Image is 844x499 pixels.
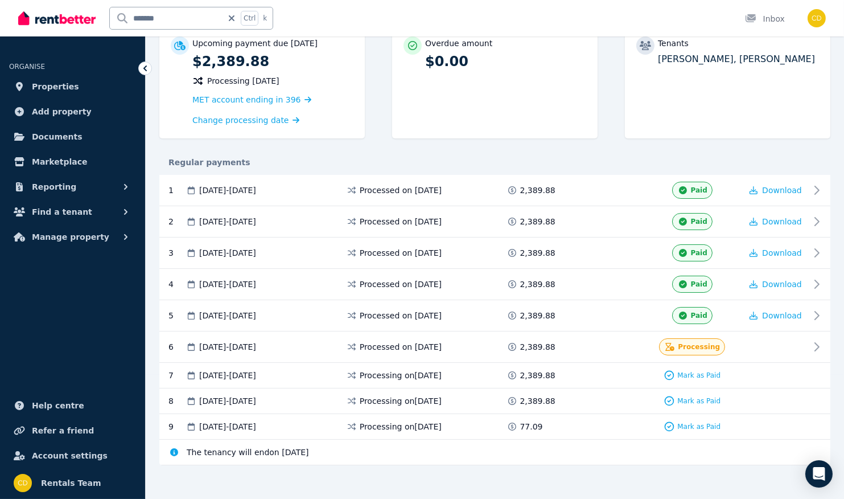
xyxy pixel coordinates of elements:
[745,13,785,24] div: Inbox
[9,226,136,248] button: Manage property
[192,95,301,104] span: MET account ending in 396
[425,38,492,49] p: Overdue amount
[32,155,87,169] span: Marketplace
[192,114,289,126] span: Change processing date
[9,394,136,417] a: Help centre
[192,38,318,49] p: Upcoming payment due [DATE]
[199,279,256,290] span: [DATE] - [DATE]
[9,419,136,442] a: Refer a friend
[808,9,826,27] img: Rentals Team
[691,217,707,226] span: Paid
[192,52,353,71] p: $2,389.88
[658,52,819,66] p: [PERSON_NAME], [PERSON_NAME]
[199,421,256,432] span: [DATE] - [DATE]
[677,396,721,406] span: Mark as Paid
[750,279,802,290] button: Download
[32,180,76,194] span: Reporting
[32,424,94,437] span: Refer a friend
[805,460,833,488] div: Open Intercom Messenger
[520,395,555,407] span: 2,389.88
[192,114,299,126] a: Change processing date
[9,125,136,148] a: Documents
[360,370,442,381] span: Processing on [DATE]
[187,447,309,458] span: The tenancy will end on [DATE]
[520,370,555,381] span: 2,389.88
[9,63,45,71] span: ORGANISE
[32,130,83,144] span: Documents
[677,371,721,380] span: Mark as Paid
[750,185,802,196] button: Download
[9,75,136,98] a: Properties
[168,395,186,407] div: 8
[168,244,186,261] div: 3
[199,185,256,196] span: [DATE] - [DATE]
[18,10,96,27] img: RentBetter
[678,342,720,351] span: Processing
[9,201,136,223] button: Find a tenant
[360,247,442,259] span: Processed on [DATE]
[9,150,136,173] a: Marketplace
[32,399,84,412] span: Help centre
[520,247,555,259] span: 2,389.88
[14,474,32,492] img: Rentals Team
[168,338,186,355] div: 6
[750,247,802,259] button: Download
[32,105,92,118] span: Add property
[32,449,108,463] span: Account settings
[168,213,186,230] div: 2
[32,80,79,93] span: Properties
[168,307,186,324] div: 5
[32,205,92,219] span: Find a tenant
[199,370,256,381] span: [DATE] - [DATE]
[762,217,802,226] span: Download
[520,421,543,432] span: 77.09
[9,175,136,198] button: Reporting
[168,276,186,293] div: 4
[425,52,586,71] p: $0.00
[32,230,109,244] span: Manage property
[41,476,101,490] span: Rentals Team
[691,311,707,320] span: Paid
[263,14,267,23] span: k
[762,248,802,257] span: Download
[520,185,555,196] span: 2,389.88
[159,157,830,168] div: Regular payments
[520,216,555,227] span: 2,389.88
[750,216,802,227] button: Download
[360,421,442,432] span: Processing on [DATE]
[360,341,442,353] span: Processed on [DATE]
[520,279,555,290] span: 2,389.88
[360,310,442,321] span: Processed on [DATE]
[750,310,802,321] button: Download
[168,370,186,381] div: 7
[9,100,136,123] a: Add property
[360,395,442,407] span: Processing on [DATE]
[520,310,555,321] span: 2,389.88
[762,186,802,195] span: Download
[207,75,279,87] span: Processing [DATE]
[658,38,689,49] p: Tenants
[199,216,256,227] span: [DATE] - [DATE]
[168,182,186,199] div: 1
[360,216,442,227] span: Processed on [DATE]
[199,341,256,353] span: [DATE] - [DATE]
[168,421,186,432] div: 9
[677,422,721,431] span: Mark as Paid
[691,186,707,195] span: Paid
[360,279,442,290] span: Processed on [DATE]
[691,248,707,257] span: Paid
[762,311,802,320] span: Download
[241,11,258,26] span: Ctrl
[199,395,256,407] span: [DATE] - [DATE]
[520,341,555,353] span: 2,389.88
[199,310,256,321] span: [DATE] - [DATE]
[360,185,442,196] span: Processed on [DATE]
[691,280,707,289] span: Paid
[199,247,256,259] span: [DATE] - [DATE]
[9,444,136,467] a: Account settings
[762,280,802,289] span: Download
